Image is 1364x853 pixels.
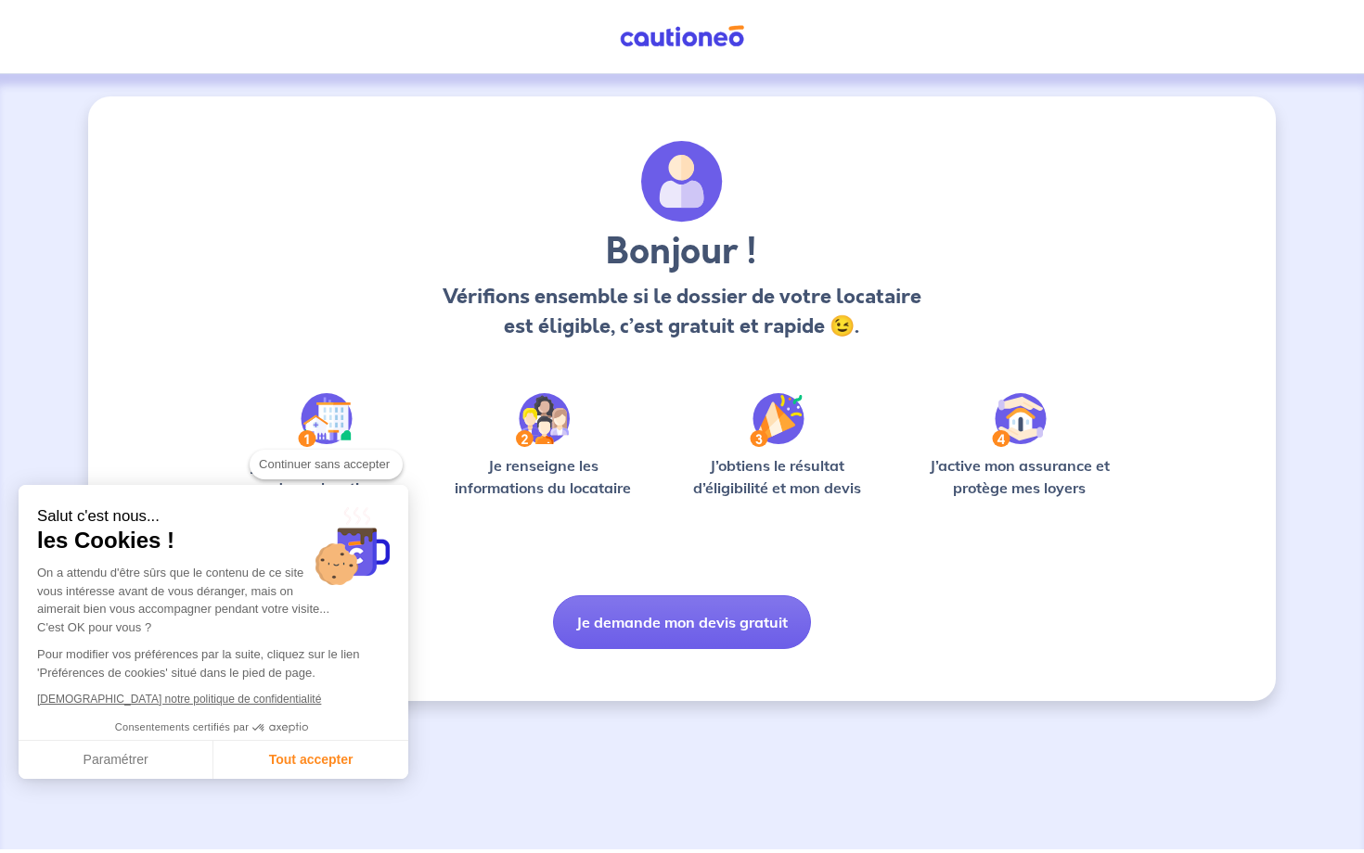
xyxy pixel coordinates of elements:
[612,25,752,48] img: Cautioneo
[37,527,390,554] span: les Cookies !
[259,455,393,474] span: Continuer sans accepter
[19,741,213,780] button: Paramétrer
[37,564,390,636] div: On a attendu d'être sûrs que le contenu de ce site vous intéresse avant de vous déranger, mais on...
[252,700,308,756] svg: Axeptio
[37,507,390,527] small: Salut c'est nous...
[115,722,249,732] span: Consentements certifiés par
[673,454,882,499] p: J’obtiens le résultat d’éligibilité et mon devis
[37,645,390,681] p: Pour modifier vos préférences par la suite, cliquez sur le lien 'Préférences de cookies' situé da...
[992,393,1047,447] img: /static/bfff1cf634d835d9112899e6a3df1a5d/Step-4.svg
[213,741,408,780] button: Tout accepter
[911,454,1127,499] p: J’active mon assurance et protège mes loyers
[437,282,926,341] p: Vérifions ensemble si le dossier de votre locataire est éligible, c’est gratuit et rapide 😉.
[37,693,321,706] a: [DEMOGRAPHIC_DATA] notre politique de confidentialité
[437,230,926,274] h3: Bonjour !
[298,393,353,447] img: /static/90a569abe86eec82015bcaae536bd8e6/Step-1.svg
[444,454,643,499] p: Je renseigne les informations du locataire
[516,393,570,447] img: /static/c0a346edaed446bb123850d2d04ad552/Step-2.svg
[750,393,804,447] img: /static/f3e743aab9439237c3e2196e4328bba9/Step-3.svg
[641,141,723,223] img: archivate
[106,716,321,740] button: Consentements certifiés par
[237,454,414,499] p: Je transmets les infos de ma location
[250,450,403,479] button: Continuer sans accepter
[553,595,811,649] button: Je demande mon devis gratuit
